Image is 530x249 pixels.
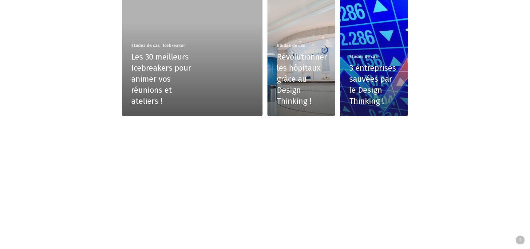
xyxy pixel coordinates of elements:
a: Etudes de cas [131,43,160,49]
a: Etudes de cas [349,54,378,60]
a: Etudes de cas [277,43,305,49]
a: Icebreaker [163,43,185,49]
